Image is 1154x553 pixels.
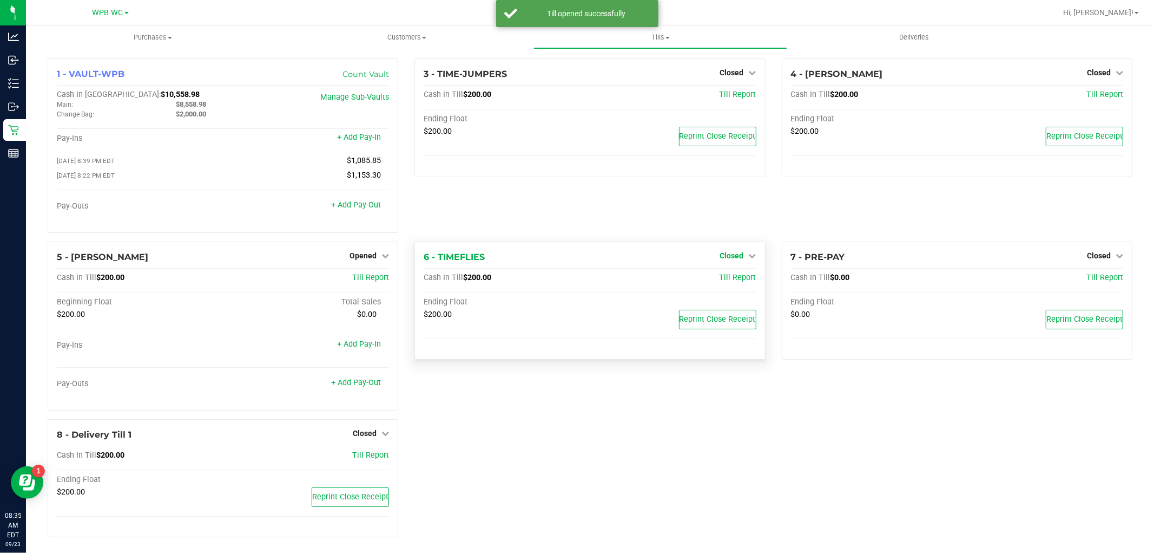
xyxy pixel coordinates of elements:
[1046,132,1123,141] span: Reprint Close Receipt
[57,69,124,79] span: 1 - VAULT-WPB
[791,310,810,319] span: $0.00
[720,273,756,282] a: Till Report
[8,125,19,135] inline-svg: Retail
[57,475,223,485] div: Ending Float
[791,252,845,262] span: 7 - PRE-PAY
[57,172,115,179] span: [DATE] 8:22 PM EDT
[679,127,756,146] button: Reprint Close Receipt
[424,69,507,79] span: 3 - TIME-JUMPERS
[8,55,19,66] inline-svg: Inbound
[720,68,744,77] span: Closed
[424,310,452,319] span: $200.00
[791,90,830,99] span: Cash In Till
[57,110,94,118] span: Change Bag:
[680,132,756,141] span: Reprint Close Receipt
[350,251,377,260] span: Opened
[1086,90,1123,99] a: Till Report
[830,90,859,99] span: $200.00
[57,134,223,144] div: Pay-Ins
[1046,310,1123,329] button: Reprint Close Receipt
[424,127,452,136] span: $200.00
[787,26,1041,49] a: Deliveries
[331,378,381,387] a: + Add Pay-Out
[5,540,21,548] p: 09/23
[337,133,381,142] a: + Add Pay-In
[57,201,223,211] div: Pay-Outs
[791,297,957,307] div: Ending Float
[8,101,19,112] inline-svg: Outbound
[93,8,123,17] span: WPB WC
[280,32,533,42] span: Customers
[57,157,115,165] span: [DATE] 8:39 PM EDT
[885,32,944,42] span: Deliveries
[57,430,131,440] span: 8 - Delivery Till 1
[791,114,957,124] div: Ending Float
[57,379,223,389] div: Pay-Outs
[1086,273,1123,282] a: Till Report
[176,110,206,118] span: $2,000.00
[8,148,19,159] inline-svg: Reports
[11,466,43,499] iframe: Resource center
[357,310,377,319] span: $0.00
[791,127,819,136] span: $200.00
[352,273,389,282] a: Till Report
[533,26,787,49] a: Tills
[424,273,463,282] span: Cash In Till
[1087,68,1111,77] span: Closed
[8,31,19,42] inline-svg: Analytics
[161,90,200,99] span: $10,558.98
[463,273,491,282] span: $200.00
[176,100,206,108] span: $8,558.98
[32,465,45,478] iframe: Resource center unread badge
[8,78,19,89] inline-svg: Inventory
[57,310,85,319] span: $200.00
[424,90,463,99] span: Cash In Till
[280,26,533,49] a: Customers
[680,315,756,324] span: Reprint Close Receipt
[791,273,830,282] span: Cash In Till
[720,251,744,260] span: Closed
[337,340,381,349] a: + Add Pay-In
[312,492,388,502] span: Reprint Close Receipt
[523,8,650,19] div: Till opened successfully
[96,273,124,282] span: $200.00
[830,273,850,282] span: $0.00
[791,69,883,79] span: 4 - [PERSON_NAME]
[26,32,280,42] span: Purchases
[424,252,485,262] span: 6 - TIMEFLIES
[5,511,21,540] p: 08:35 AM EDT
[57,341,223,350] div: Pay-Ins
[353,429,377,438] span: Closed
[720,90,756,99] a: Till Report
[26,26,280,49] a: Purchases
[57,451,96,460] span: Cash In Till
[534,32,787,42] span: Tills
[57,252,148,262] span: 5 - [PERSON_NAME]
[347,156,381,165] span: $1,085.85
[312,487,389,507] button: Reprint Close Receipt
[320,93,389,102] a: Manage Sub-Vaults
[96,451,124,460] span: $200.00
[342,69,389,79] a: Count Vault
[352,451,389,460] a: Till Report
[1063,8,1133,17] span: Hi, [PERSON_NAME]!
[57,273,96,282] span: Cash In Till
[57,90,161,99] span: Cash In [GEOGRAPHIC_DATA]:
[463,90,491,99] span: $200.00
[331,200,381,210] a: + Add Pay-Out
[57,101,73,108] span: Main:
[57,297,223,307] div: Beginning Float
[347,171,381,180] span: $1,153.30
[1087,251,1111,260] span: Closed
[424,297,590,307] div: Ending Float
[57,487,85,497] span: $200.00
[679,310,756,329] button: Reprint Close Receipt
[223,297,389,307] div: Total Sales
